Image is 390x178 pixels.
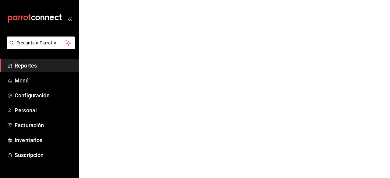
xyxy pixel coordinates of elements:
[16,40,66,46] span: Pregunta a Parrot AI
[15,76,74,85] span: Menú
[15,121,74,129] span: Facturación
[4,44,75,51] a: Pregunta a Parrot AI
[15,151,74,159] span: Suscripción
[15,136,74,144] span: Inventarios
[15,61,74,70] span: Reportes
[15,91,74,99] span: Configuración
[15,106,74,114] span: Personal
[67,16,72,21] button: open_drawer_menu
[7,37,75,49] button: Pregunta a Parrot AI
